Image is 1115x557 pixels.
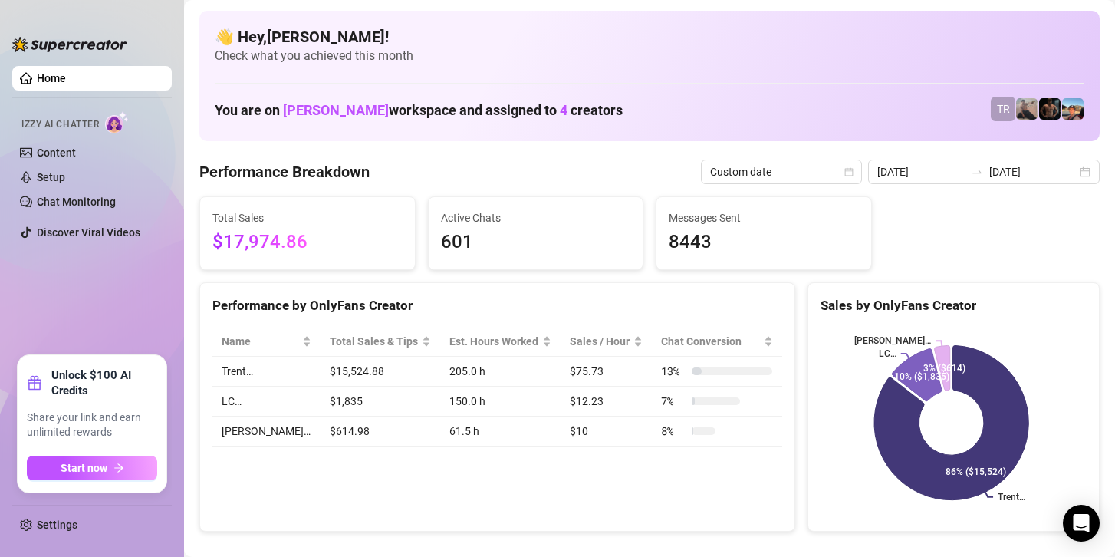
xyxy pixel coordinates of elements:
span: swap-right [971,166,983,178]
td: 150.0 h [440,387,561,417]
span: $17,974.86 [212,228,403,257]
span: 7 % [661,393,686,410]
input: End date [989,163,1077,180]
td: $10 [561,417,652,447]
img: LC [1016,98,1038,120]
td: $12.23 [561,387,652,417]
th: Total Sales & Tips [321,327,440,357]
img: Trent [1039,98,1061,120]
div: Est. Hours Worked [449,333,539,350]
span: Custom date [710,160,853,183]
span: 601 [441,228,631,257]
td: LC… [212,387,321,417]
span: to [971,166,983,178]
span: calendar [844,167,854,176]
span: 4 [560,102,567,118]
span: Name [222,333,299,350]
span: 8 % [661,423,686,440]
a: Home [37,72,66,84]
input: Start date [877,163,965,180]
span: Start now [61,462,107,474]
h1: You are on workspace and assigned to creators [215,102,623,119]
span: Sales / Hour [570,333,630,350]
div: Open Intercom Messenger [1063,505,1100,542]
td: Trent… [212,357,321,387]
td: $15,524.88 [321,357,440,387]
span: Messages Sent [669,209,859,226]
text: [PERSON_NAME]… [855,335,932,346]
th: Chat Conversion [652,327,782,357]
th: Sales / Hour [561,327,652,357]
td: 61.5 h [440,417,561,447]
span: gift [27,375,42,391]
span: Chat Conversion [661,333,761,350]
span: Izzy AI Chatter [21,117,99,132]
text: LC… [879,348,896,359]
td: $75.73 [561,357,652,387]
button: Start nowarrow-right [27,456,157,480]
span: TR [997,101,1010,117]
img: Zach [1062,98,1084,120]
span: 13 % [661,363,686,380]
a: Settings [37,519,77,531]
a: Chat Monitoring [37,196,116,208]
div: Sales by OnlyFans Creator [821,295,1087,316]
td: [PERSON_NAME]… [212,417,321,447]
a: Setup [37,171,65,183]
div: Performance by OnlyFans Creator [212,295,782,316]
span: Total Sales [212,209,403,226]
span: [PERSON_NAME] [283,102,389,118]
span: Active Chats [441,209,631,226]
img: logo-BBDzfeDw.svg [12,37,127,52]
strong: Unlock $100 AI Credits [51,367,157,398]
a: Content [37,147,76,159]
h4: 👋 Hey, [PERSON_NAME] ! [215,26,1084,48]
span: arrow-right [113,463,124,473]
text: Trent… [998,492,1025,503]
span: Share your link and earn unlimited rewards [27,410,157,440]
td: 205.0 h [440,357,561,387]
a: Discover Viral Videos [37,226,140,239]
span: Total Sales & Tips [330,333,419,350]
th: Name [212,327,321,357]
td: $614.98 [321,417,440,447]
h4: Performance Breakdown [199,161,370,183]
img: AI Chatter [105,111,129,133]
td: $1,835 [321,387,440,417]
span: 8443 [669,228,859,257]
span: Check what you achieved this month [215,48,1084,64]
